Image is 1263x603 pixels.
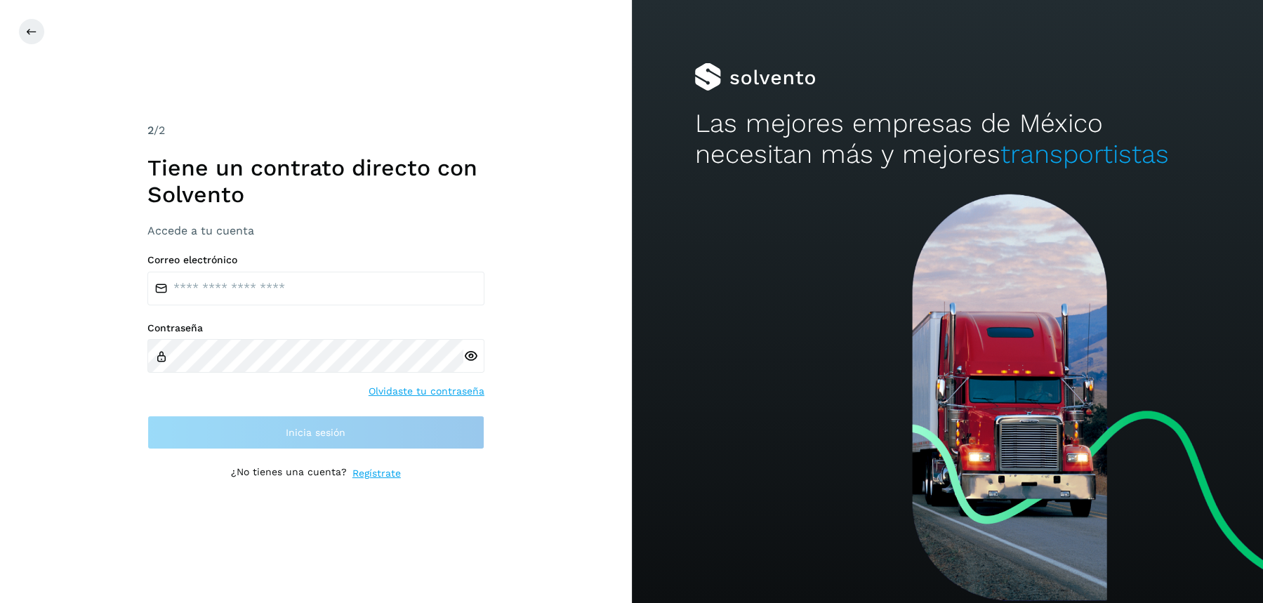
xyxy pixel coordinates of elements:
label: Contraseña [147,322,484,334]
label: Correo electrónico [147,254,484,266]
span: 2 [147,124,154,137]
p: ¿No tienes una cuenta? [231,466,347,481]
h3: Accede a tu cuenta [147,224,484,237]
div: /2 [147,122,484,139]
button: Inicia sesión [147,416,484,449]
a: Regístrate [352,466,401,481]
span: Inicia sesión [286,428,345,437]
h1: Tiene un contrato directo con Solvento [147,154,484,208]
a: Olvidaste tu contraseña [369,384,484,399]
h2: Las mejores empresas de México necesitan más y mejores [694,108,1200,171]
span: transportistas [1000,139,1168,169]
